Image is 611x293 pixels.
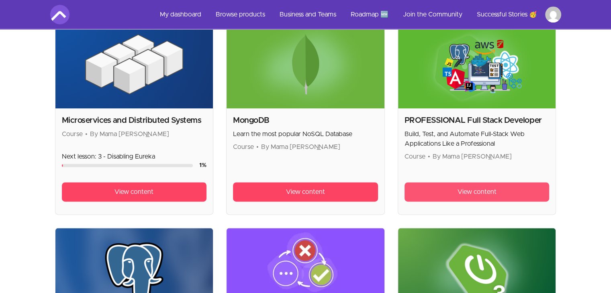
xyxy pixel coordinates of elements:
[256,144,259,150] span: •
[62,115,207,126] h2: Microservices and Distributed Systems
[209,5,272,24] a: Browse products
[85,131,88,137] span: •
[396,5,469,24] a: Join the Community
[62,164,193,167] div: Course progress
[545,6,561,22] img: Profile image for Jean-Christophe Gabriel Robert CHEVALLIER
[199,163,206,168] span: 1 %
[65,279,90,285] a: ProveSource
[405,129,550,149] p: Build, Test, and Automate Full-Stack Web Applications Like a Professional
[114,187,153,197] span: View content
[433,153,512,160] span: By Mama [PERSON_NAME]
[50,5,69,24] img: Amigoscode logo
[53,271,118,277] a: Amigoscode PRO Membership
[273,5,343,24] a: Business and Teams
[90,131,169,137] span: By Mama [PERSON_NAME]
[405,182,550,201] a: View content
[233,115,378,126] h2: MongoDB
[233,129,378,139] p: Learn the most popular NoSQL Database
[398,20,556,108] img: Product image for PROFESSIONAL Full Stack Developer
[458,187,497,197] span: View content
[153,5,208,24] a: My dashboard
[62,182,207,201] a: View content
[261,144,340,150] span: By Mama [PERSON_NAME]
[233,144,254,150] span: Course
[62,152,207,161] p: Next lesson: 3 - Disabling Eureka
[233,182,378,201] a: View content
[35,263,84,270] span: [PERSON_NAME]
[405,153,425,160] span: Course
[55,20,213,108] img: Product image for Microservices and Distributed Systems
[35,271,52,277] span: Bought
[227,20,384,108] img: Product image for MongoDB
[286,187,325,197] span: View content
[344,5,395,24] a: Roadmap 🆕
[405,115,550,126] h2: PROFESSIONAL Full Stack Developer
[62,131,83,137] span: Course
[153,5,561,24] nav: Main
[35,279,57,285] span: 4 hours ago
[470,5,544,24] a: Successful Stories 🥳
[6,260,33,287] img: provesource social proof notification image
[428,153,430,160] span: •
